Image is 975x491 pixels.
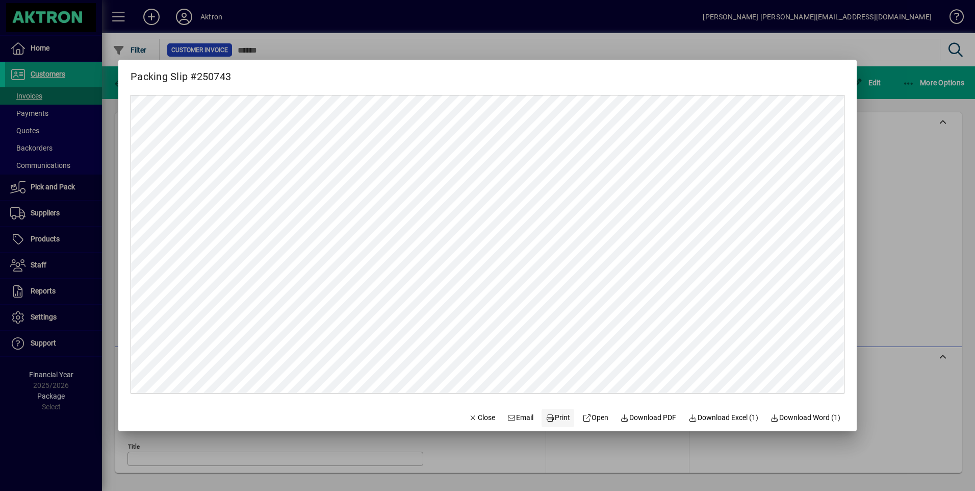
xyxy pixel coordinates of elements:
span: Print [546,412,570,423]
a: Open [578,409,612,427]
span: Download Excel (1) [688,412,758,423]
span: Close [469,412,495,423]
button: Email [503,409,538,427]
span: Open [582,412,608,423]
span: Email [507,412,534,423]
h2: Packing Slip #250743 [118,60,243,85]
button: Print [542,409,574,427]
button: Close [465,409,499,427]
button: Download Word (1) [766,409,845,427]
button: Download Excel (1) [684,409,762,427]
a: Download PDF [617,409,681,427]
span: Download PDF [621,412,677,423]
span: Download Word (1) [771,412,841,423]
